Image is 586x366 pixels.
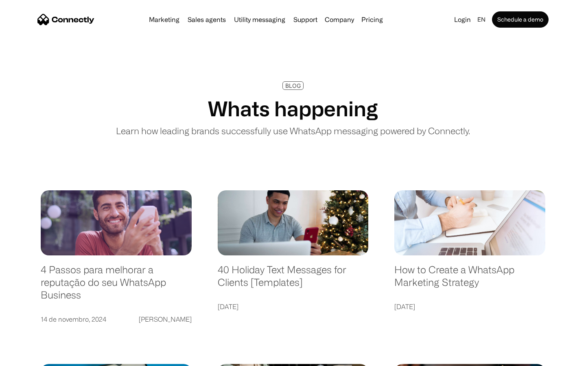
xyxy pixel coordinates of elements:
div: Company [325,14,354,25]
div: [DATE] [394,301,415,312]
a: Login [451,14,474,25]
p: Learn how leading brands successfully use WhatsApp messaging powered by Connectly. [116,124,470,137]
a: Pricing [358,16,386,23]
div: en [477,14,485,25]
a: Sales agents [184,16,229,23]
a: 40 Holiday Text Messages for Clients [Templates] [218,264,369,296]
h1: Whats happening [208,96,378,121]
a: Support [290,16,321,23]
a: How to Create a WhatsApp Marketing Strategy [394,264,545,296]
a: Schedule a demo [492,11,549,28]
a: Marketing [146,16,183,23]
a: Utility messaging [231,16,289,23]
ul: Language list [16,352,49,363]
a: 4 Passos para melhorar a reputação do seu WhatsApp Business [41,264,192,309]
div: [PERSON_NAME] [139,314,192,325]
div: 14 de novembro, 2024 [41,314,106,325]
aside: Language selected: English [8,352,49,363]
div: [DATE] [218,301,238,312]
div: BLOG [285,83,301,89]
